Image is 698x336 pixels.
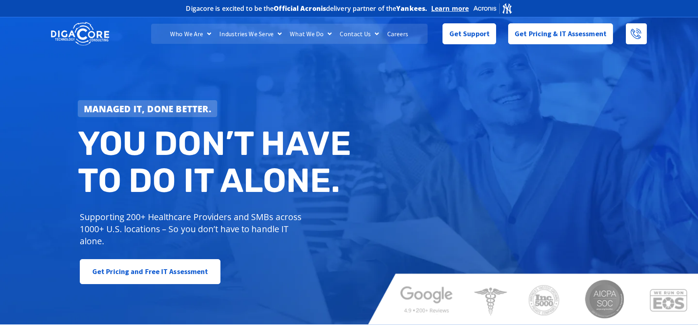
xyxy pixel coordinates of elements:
[336,24,383,44] a: Contact Us
[78,100,217,117] a: Managed IT, done better.
[51,21,109,47] img: DigaCore Technology Consulting
[274,4,326,13] b: Official Acronis
[431,4,469,12] a: Learn more
[151,24,428,44] nav: Menu
[186,5,427,12] h2: Digacore is excited to be the delivery partner of the
[80,211,305,247] p: Supporting 200+ Healthcare Providers and SMBs across 1000+ U.S. locations – So you don’t have to ...
[166,24,215,44] a: Who We Are
[84,103,211,115] strong: Managed IT, done better.
[383,24,413,44] a: Careers
[508,23,613,44] a: Get Pricing & IT Assessment
[80,259,220,284] a: Get Pricing and Free IT Assessment
[442,23,496,44] a: Get Support
[78,125,355,199] h2: You don’t have to do IT alone.
[286,24,336,44] a: What We Do
[515,26,607,42] span: Get Pricing & IT Assessment
[473,2,512,14] img: Acronis
[92,264,208,280] span: Get Pricing and Free IT Assessment
[396,4,427,13] b: Yankees.
[215,24,286,44] a: Industries We Serve
[449,26,490,42] span: Get Support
